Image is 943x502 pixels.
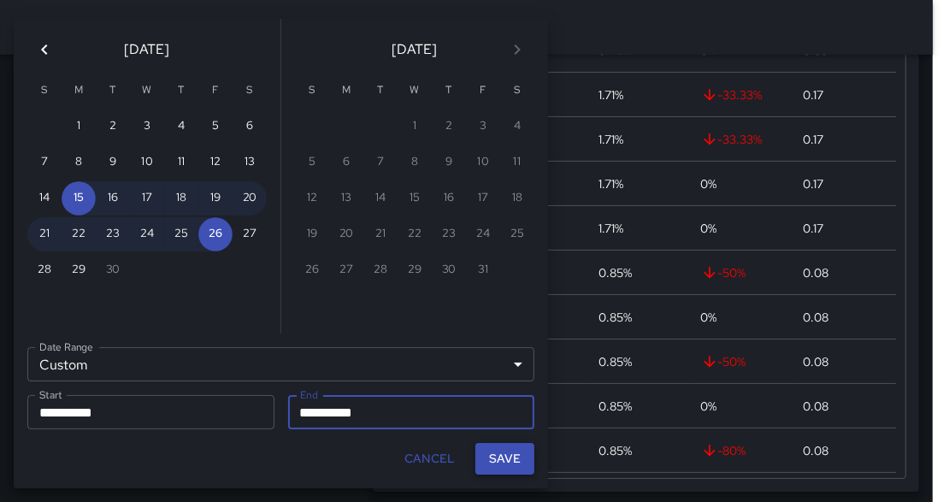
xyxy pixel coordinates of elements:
[297,74,327,108] span: Sunday
[125,38,170,62] span: [DATE]
[398,443,462,475] button: Cancel
[198,217,233,251] button: 26
[164,217,198,251] button: 25
[233,217,267,251] button: 27
[62,253,96,287] button: 29
[300,387,318,402] label: End
[62,217,96,251] button: 22
[331,74,362,108] span: Monday
[96,217,130,251] button: 23
[392,38,438,62] span: [DATE]
[233,181,267,216] button: 20
[164,109,198,144] button: 4
[130,109,164,144] button: 3
[62,109,96,144] button: 1
[433,74,464,108] span: Thursday
[29,74,60,108] span: Sunday
[96,109,130,144] button: 2
[365,74,396,108] span: Tuesday
[234,74,265,108] span: Saturday
[27,145,62,180] button: 7
[475,443,534,475] button: Save
[62,181,96,216] button: 15
[62,145,96,180] button: 8
[502,74,533,108] span: Saturday
[97,74,128,108] span: Tuesday
[63,74,94,108] span: Monday
[198,181,233,216] button: 19
[164,145,198,180] button: 11
[166,74,197,108] span: Thursday
[27,347,534,381] div: Custom
[39,340,93,354] label: Date Range
[27,253,62,287] button: 28
[96,181,130,216] button: 16
[164,181,198,216] button: 18
[233,109,267,144] button: 6
[130,217,164,251] button: 24
[39,387,62,402] label: Start
[27,32,62,67] button: Previous month
[132,74,162,108] span: Wednesday
[130,181,164,216] button: 17
[468,74,498,108] span: Friday
[27,181,62,216] button: 14
[27,217,62,251] button: 21
[200,74,231,108] span: Friday
[130,145,164,180] button: 10
[198,145,233,180] button: 12
[399,74,430,108] span: Wednesday
[233,145,267,180] button: 13
[198,109,233,144] button: 5
[96,145,130,180] button: 9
